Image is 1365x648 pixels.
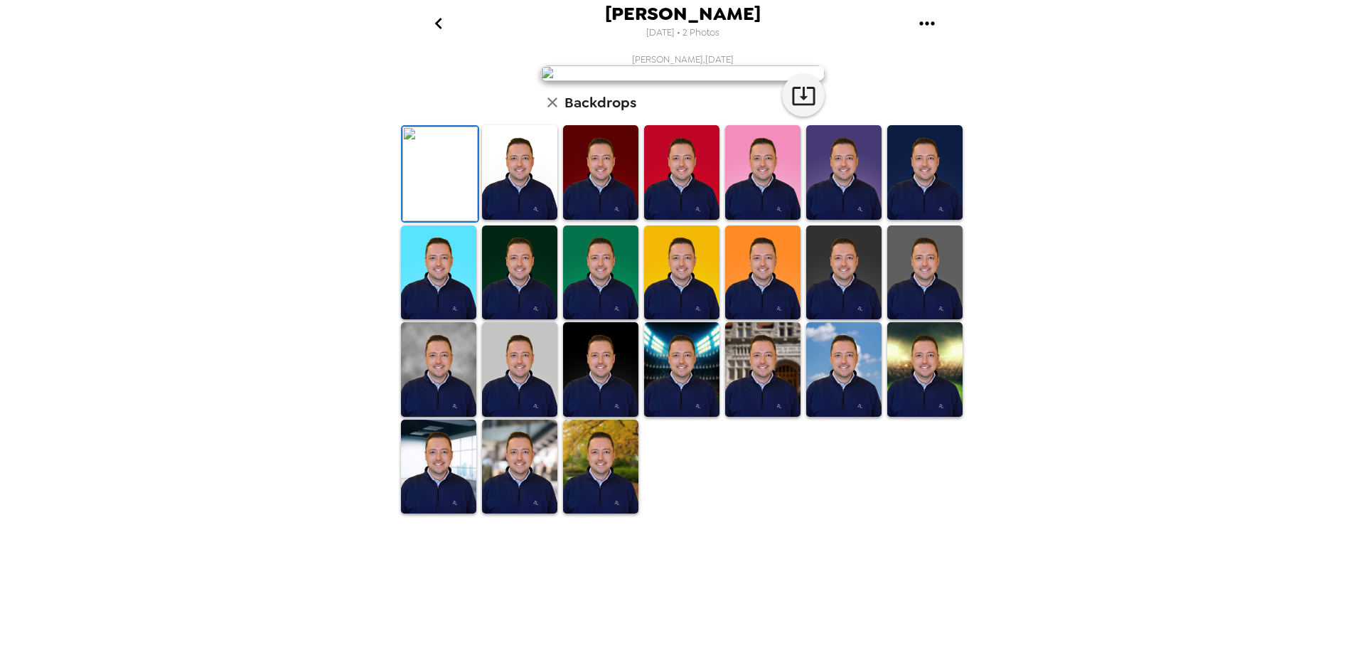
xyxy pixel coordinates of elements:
h6: Backdrops [564,91,636,114]
span: [DATE] • 2 Photos [646,23,719,43]
span: [PERSON_NAME] [605,4,761,23]
img: user [540,65,825,81]
img: Original [402,127,478,221]
span: [PERSON_NAME] , [DATE] [632,53,734,65]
